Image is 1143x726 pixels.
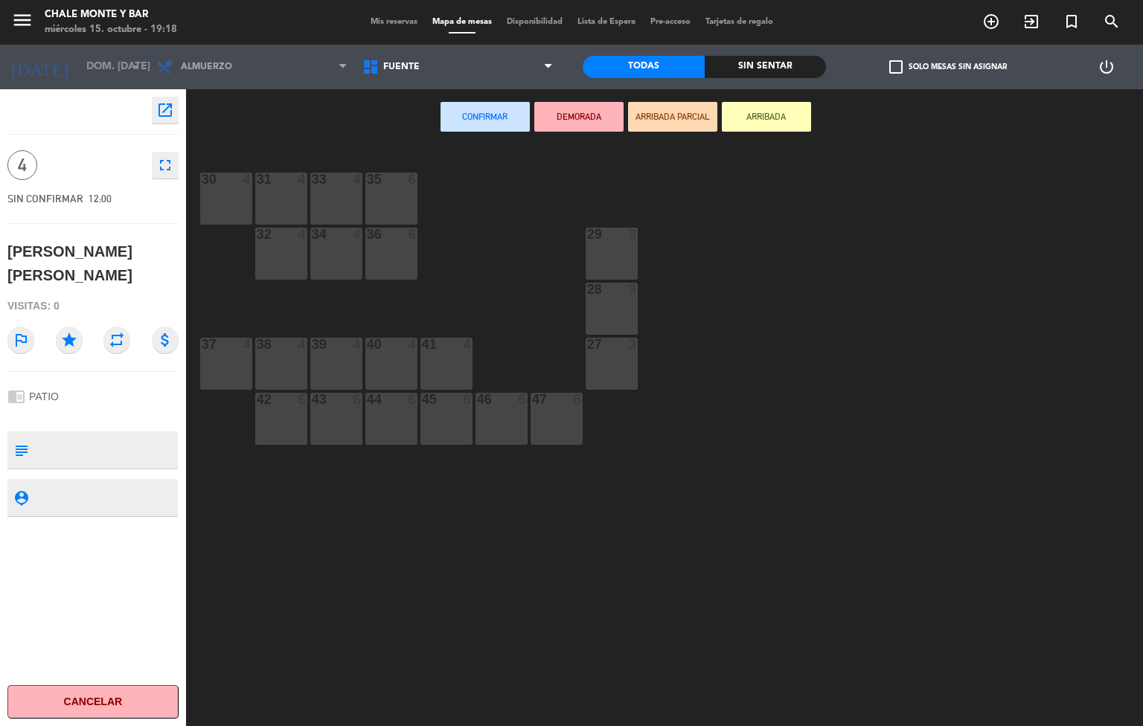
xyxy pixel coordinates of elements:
[629,338,638,351] div: 3
[353,338,362,351] div: 4
[7,293,179,319] div: Visitas: 0
[587,283,588,296] div: 28
[89,193,112,205] span: 12:00
[367,338,368,351] div: 40
[722,102,811,132] button: ARRIBADA
[1063,13,1080,30] i: turned_in_not
[519,393,528,406] div: 6
[477,393,478,406] div: 46
[570,18,643,26] span: Lista de Espera
[353,173,362,186] div: 4
[422,338,423,351] div: 41
[705,56,827,78] div: Sin sentar
[156,101,174,119] i: open_in_new
[532,393,533,406] div: 47
[464,393,473,406] div: 6
[409,173,417,186] div: 6
[7,388,25,405] i: chrome_reader_mode
[298,393,307,406] div: 6
[534,102,624,132] button: DEMORADA
[152,152,179,179] button: fullscreen
[367,173,368,186] div: 35
[629,228,638,241] div: 3
[499,18,570,26] span: Disponibilidad
[1022,13,1040,30] i: exit_to_app
[889,60,903,74] span: check_box_outline_blank
[7,327,34,353] i: outlined_flag
[156,156,174,174] i: fullscreen
[7,685,179,719] button: Cancelar
[889,60,1007,74] label: Solo mesas sin asignar
[587,228,588,241] div: 29
[367,228,368,241] div: 36
[298,228,307,241] div: 4
[7,240,179,288] div: [PERSON_NAME] [PERSON_NAME]
[298,173,307,186] div: 4
[409,393,417,406] div: 6
[574,393,583,406] div: 6
[7,193,83,205] span: SIN CONFIRMAR
[11,9,33,36] button: menu
[181,62,232,72] span: Almuerzo
[628,102,717,132] button: ARRIBADA PARCIAL
[45,22,177,37] div: miércoles 15. octubre - 19:18
[383,62,420,72] span: FUENTE
[422,393,423,406] div: 45
[367,393,368,406] div: 44
[409,228,417,241] div: 6
[152,97,179,123] button: open_in_new
[243,173,252,186] div: 4
[441,102,530,132] button: Confirmar
[1098,58,1115,76] i: power_settings_new
[698,18,781,26] span: Tarjetas de regalo
[629,283,638,296] div: 3
[363,18,425,26] span: Mis reservas
[583,56,705,78] div: Todas
[45,7,177,22] div: Chale Monte y Bar
[13,489,29,506] i: person_pin
[409,338,417,351] div: 4
[982,13,1000,30] i: add_circle_outline
[425,18,499,26] span: Mapa de mesas
[243,338,252,351] div: 4
[353,228,362,241] div: 4
[13,442,29,458] i: subject
[643,18,698,26] span: Pre-acceso
[587,338,588,351] div: 27
[11,9,33,31] i: menu
[7,150,37,180] span: 4
[464,338,473,351] div: 4
[353,393,362,406] div: 6
[56,327,83,353] i: star
[298,338,307,351] div: 4
[127,58,145,76] i: arrow_drop_down
[1103,13,1121,30] i: search
[29,391,59,402] span: PATIO
[103,327,130,353] i: repeat
[152,327,179,353] i: attach_money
